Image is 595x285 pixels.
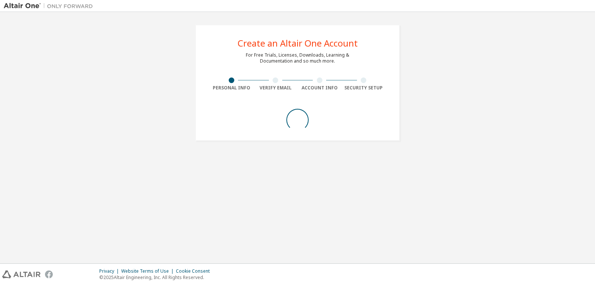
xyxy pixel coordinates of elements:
div: Security Setup [342,85,386,91]
div: Account Info [297,85,342,91]
img: Altair One [4,2,97,10]
p: © 2025 Altair Engineering, Inc. All Rights Reserved. [99,274,214,281]
div: Cookie Consent [176,268,214,274]
div: Website Terms of Use [121,268,176,274]
div: For Free Trials, Licenses, Downloads, Learning & Documentation and so much more. [246,52,349,64]
div: Privacy [99,268,121,274]
div: Verify Email [254,85,298,91]
div: Personal Info [209,85,254,91]
div: Create an Altair One Account [238,39,358,48]
img: altair_logo.svg [2,270,41,278]
img: facebook.svg [45,270,53,278]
